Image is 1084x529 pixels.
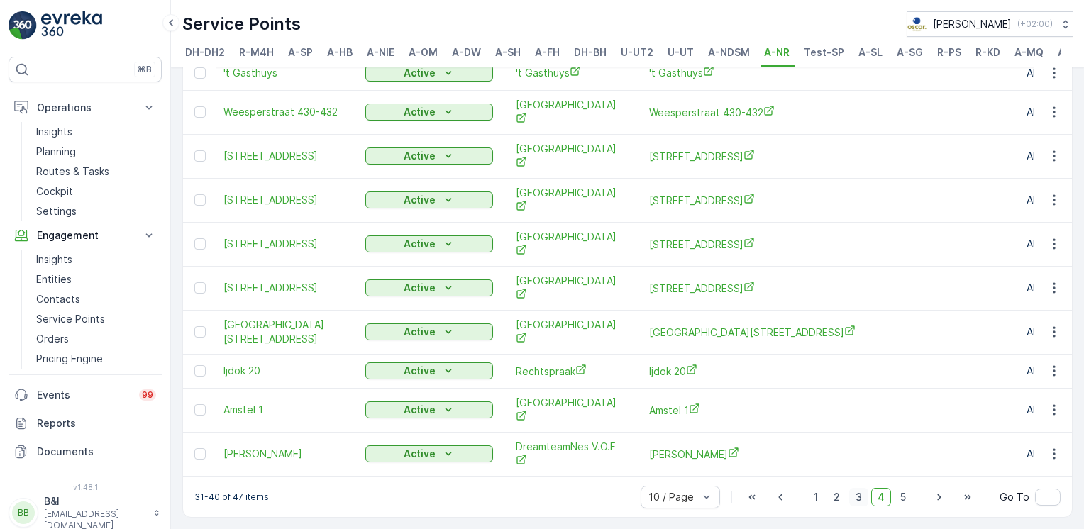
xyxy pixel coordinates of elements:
p: Contacts [36,292,80,306]
span: A-OS [1058,45,1084,60]
span: A-HB [327,45,353,60]
span: [STREET_ADDRESS] [223,281,351,295]
a: Weesperplein 11 [649,149,862,164]
p: Service Points [182,13,301,35]
span: A-DW [452,45,481,60]
span: A-SP [288,45,313,60]
span: 2 [827,488,846,506]
span: [GEOGRAPHIC_DATA] [516,98,626,127]
a: Insights [31,250,162,269]
span: 't Gasthuys [516,65,626,80]
a: Cockpit [31,182,162,201]
a: Insights [31,122,162,142]
a: Weesperstraat 430-432 [649,105,862,120]
a: Oudezijds Voorburgwal 300 [649,281,862,296]
span: [GEOGRAPHIC_DATA] [516,396,626,425]
span: DreamteamNes V.O.F [516,440,626,469]
button: Active [365,362,493,379]
span: A-MQ [1014,45,1044,60]
p: Documents [37,445,156,459]
span: [STREET_ADDRESS] [223,237,351,251]
div: Toggle Row Selected [194,67,206,79]
a: 't Gasthuys [223,66,351,80]
p: Events [37,388,131,402]
p: Active [404,237,436,251]
p: Insights [36,125,72,139]
a: Reports [9,409,162,438]
a: Amstel 1 [223,403,351,417]
a: Pricing Engine [31,349,162,369]
button: Active [365,323,493,340]
span: A-SG [897,45,923,60]
a: Nieuwe Uilenburgerstraat 59 [223,318,351,346]
p: Settings [36,204,77,218]
a: Prins Hendrikkade 142 [649,237,862,252]
p: Active [404,364,436,378]
a: Van Kerkwijk [649,447,862,462]
p: Service Points [36,312,105,326]
a: Weesperstraat 430-432 [223,105,351,119]
a: Weesperplein 8 [223,193,351,207]
span: 5 [894,488,912,506]
span: A-NDSM [708,45,750,60]
p: Active [404,325,436,339]
p: 31-40 of 47 items [194,491,269,503]
span: [GEOGRAPHIC_DATA][STREET_ADDRESS] [649,325,862,340]
img: basis-logo_rgb2x.png [907,16,927,32]
a: Rechtspraak [516,364,626,379]
a: Entities [31,269,162,289]
span: DH-DH2 [185,45,225,60]
div: Toggle Row Selected [194,326,206,338]
a: Gemeente Amsterdam [516,230,626,259]
button: Active [365,104,493,121]
a: Settings [31,201,162,221]
a: Oudezijds Voorburgwal 300 [223,281,351,295]
p: Routes & Tasks [36,165,109,179]
div: Toggle Row Selected [194,365,206,377]
button: Active [365,147,493,165]
a: Gemeente Amsterdam [516,98,626,127]
span: A-NIE [367,45,394,60]
button: Active [365,445,493,462]
a: Orders [31,329,162,349]
a: Weesperplein 8 [649,193,862,208]
span: Test-SP [804,45,844,60]
div: Toggle Row Selected [194,282,206,294]
p: Entities [36,272,72,286]
div: Toggle Row Selected [194,404,206,416]
span: Amstel 1 [649,403,862,418]
button: Active [365,191,493,208]
a: Contacts [31,289,162,309]
a: Van Kerkwijk [223,447,351,461]
span: 4 [871,488,891,506]
span: Ijdok 20 [649,364,862,379]
p: Orders [36,332,69,346]
div: Toggle Row Selected [194,448,206,460]
span: A-OM [409,45,438,60]
p: [PERSON_NAME] [933,17,1012,31]
span: R-M4H [239,45,274,60]
span: [GEOGRAPHIC_DATA] [516,186,626,215]
a: 't Gasthuys [649,65,862,80]
div: Toggle Row Selected [194,238,206,250]
span: v 1.48.1 [9,483,162,491]
span: A-SH [495,45,521,60]
div: Toggle Row Selected [194,194,206,206]
span: [STREET_ADDRESS] [649,149,862,164]
p: Active [404,66,436,80]
span: U-UT [668,45,694,60]
p: Active [404,193,436,207]
span: R-PS [937,45,961,60]
a: Ijdok 20 [223,364,351,378]
a: Gemeente Amsterdam [516,396,626,425]
button: Active [365,235,493,252]
p: Operations [37,101,133,115]
span: [GEOGRAPHIC_DATA] [516,318,626,347]
span: 1 [807,488,824,506]
a: Gemeente Amsterdam [516,142,626,171]
span: [STREET_ADDRESS] [223,193,351,207]
p: Pricing Engine [36,352,103,366]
